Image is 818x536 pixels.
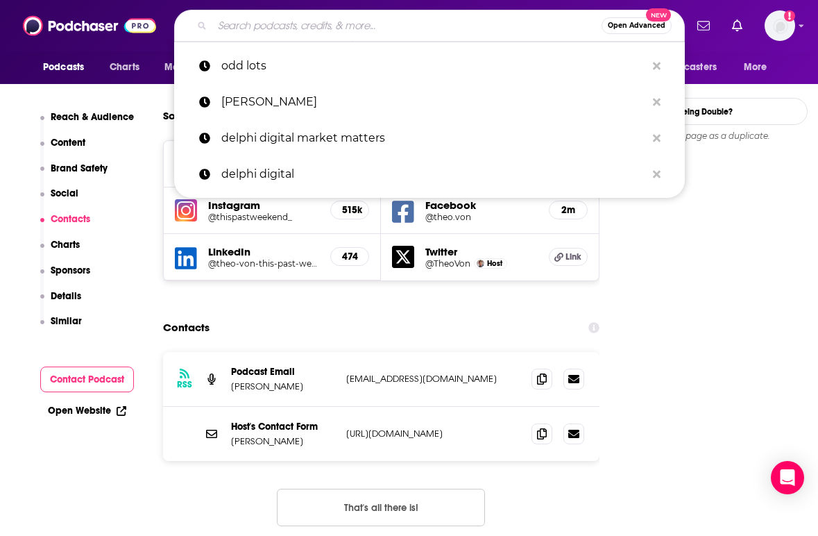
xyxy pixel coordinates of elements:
p: Content [51,137,85,149]
a: @theo.von [425,212,537,222]
img: Theo Von [477,260,484,267]
input: Search podcasts, credits, & more... [212,15,602,37]
button: Brand Safety [40,162,108,188]
span: Host [487,259,502,268]
p: Sponsors [51,265,90,276]
a: @TheoVon [425,258,470,269]
button: open menu [641,54,737,81]
a: Show notifications dropdown [692,14,715,37]
p: [PERSON_NAME] [231,435,335,447]
a: odd lots [174,48,685,84]
button: Contact Podcast [40,367,135,392]
a: Open Website [48,405,126,417]
h5: 474 [342,251,357,262]
a: Show notifications dropdown [726,14,748,37]
button: Show profile menu [765,10,795,41]
h5: Twitter [425,245,537,258]
div: Search podcasts, credits, & more... [174,10,685,42]
h3: RSS [177,379,192,390]
p: Podcast Email [231,366,335,378]
div: Open Intercom Messenger [771,461,804,494]
button: Details [40,290,82,316]
img: iconImage [175,199,197,221]
p: Details [51,290,81,302]
span: New [646,8,671,22]
p: [EMAIL_ADDRESS][DOMAIN_NAME] [346,373,520,385]
button: Sponsors [40,265,91,290]
button: open menu [155,54,232,81]
a: @theo-von-this-past-weekend [208,258,319,269]
button: Similar [40,315,83,341]
a: delphi digital [174,156,685,192]
span: More [744,58,767,77]
p: [PERSON_NAME] [231,380,335,392]
p: Contacts [51,213,90,225]
p: Social [51,187,78,199]
button: Social [40,187,79,213]
h5: Instagram [208,199,319,212]
p: theo von [221,84,646,120]
p: delphi digital [221,156,646,192]
p: odd lots [221,48,646,84]
svg: Add a profile image [784,10,795,22]
span: Link [565,251,581,262]
p: Brand Safety [51,162,108,174]
p: Host's Contact Form [231,421,335,433]
p: Reach & Audience [51,111,134,123]
img: User Profile [765,10,795,41]
button: open menu [33,54,102,81]
h5: LinkedIn [208,245,319,258]
a: Link [549,248,588,266]
span: Open Advanced [608,22,665,29]
h2: Contacts [163,315,210,341]
button: Nothing here. [277,489,485,526]
span: Charts [110,58,139,77]
a: [PERSON_NAME] [174,84,685,120]
a: delphi digital market matters [174,120,685,156]
p: delphi digital market matters [221,120,646,156]
button: Reach & Audience [40,111,135,137]
p: Charts [51,239,80,251]
button: Charts [40,239,80,265]
div: Report this page as a duplicate. [599,131,808,142]
img: Podchaser - Follow, Share and Rate Podcasts [23,12,156,39]
a: Charts [101,54,148,81]
p: [URL][DOMAIN_NAME] [346,428,520,439]
span: Podcasts [43,58,84,77]
button: Contacts [40,213,91,239]
button: Open AdvancedNew [602,17,672,34]
span: Monitoring [164,58,214,77]
button: Content [40,137,86,162]
h5: 515k [342,204,357,216]
h5: 2m [561,204,576,216]
h2: Socials [163,103,199,129]
a: Seeing Double? [599,98,808,125]
span: Logged in as HughE [765,10,795,41]
p: Similar [51,315,82,327]
h5: Facebook [425,199,537,212]
button: open menu [734,54,785,81]
a: @thispastweekend_ [208,212,319,222]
